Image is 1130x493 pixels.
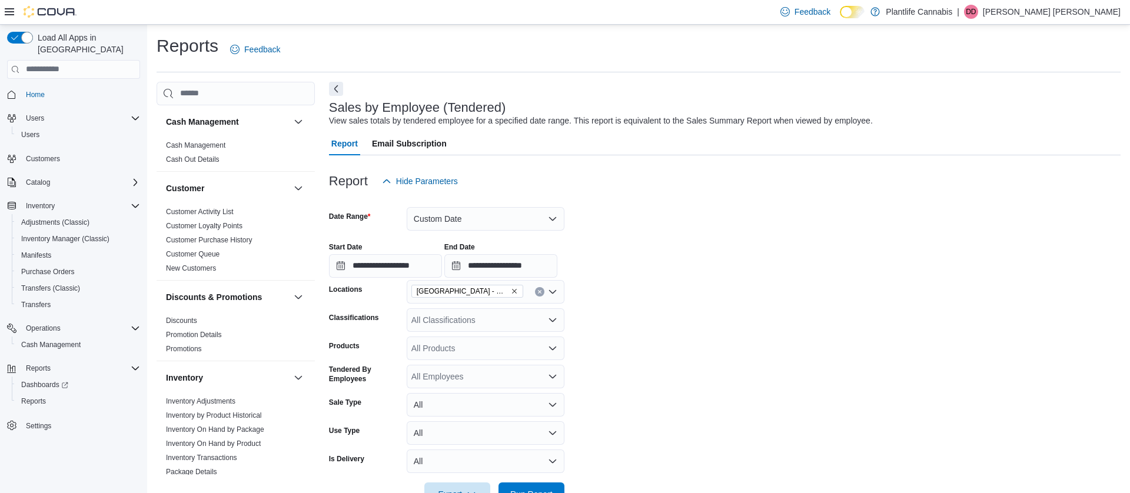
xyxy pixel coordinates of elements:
span: Purchase Orders [21,267,75,277]
h3: Inventory [166,372,203,384]
label: Sale Type [329,398,361,407]
h3: Sales by Employee (Tendered) [329,101,506,115]
button: Next [329,82,343,96]
p: | [957,5,959,19]
button: Customer [166,182,289,194]
span: Report [331,132,358,155]
button: Inventory [166,372,289,384]
span: Inventory Transactions [166,453,237,462]
span: Catalog [26,178,50,187]
h3: Customer [166,182,204,194]
button: Users [12,126,145,143]
span: Operations [26,324,61,333]
button: Cash Management [12,337,145,353]
a: Users [16,128,44,142]
span: Transfers [21,300,51,309]
span: Users [21,130,39,139]
a: Purchase Orders [16,265,79,279]
h3: Discounts & Promotions [166,291,262,303]
button: Adjustments (Classic) [12,214,145,231]
span: [GEOGRAPHIC_DATA] - Dalhousie [417,285,508,297]
label: Start Date [329,242,363,252]
span: Customers [21,151,140,166]
span: Promotions [166,344,202,354]
p: [PERSON_NAME] [PERSON_NAME] [983,5,1121,19]
h3: Report [329,174,368,188]
a: Reports [16,394,51,408]
a: Cash Management [166,141,225,149]
span: Cash Management [21,340,81,349]
span: Reports [21,397,46,406]
label: Date Range [329,212,371,221]
button: Reports [12,393,145,409]
span: Dashboards [16,378,140,392]
button: Catalog [2,174,145,191]
span: Users [26,114,44,123]
input: Press the down key to open a popover containing a calendar. [444,254,557,278]
button: Operations [21,321,65,335]
span: Inventory Manager (Classic) [16,232,140,246]
h1: Reports [157,34,218,58]
span: Users [21,111,140,125]
span: Operations [21,321,140,335]
a: Cash Out Details [166,155,220,164]
button: Discounts & Promotions [166,291,289,303]
button: Hide Parameters [377,169,463,193]
label: Tendered By Employees [329,365,402,384]
button: All [407,393,564,417]
label: Is Delivery [329,454,364,464]
button: Manifests [12,247,145,264]
span: Load All Apps in [GEOGRAPHIC_DATA] [33,32,140,55]
span: Transfers (Classic) [21,284,80,293]
span: DD [966,5,976,19]
a: Discounts [166,317,197,325]
button: Inventory [2,198,145,214]
span: Settings [26,421,51,431]
span: Adjustments (Classic) [16,215,140,229]
button: Purchase Orders [12,264,145,280]
div: Drake Dumont [964,5,978,19]
button: Cash Management [166,116,289,128]
a: Dashboards [16,378,73,392]
button: Transfers [12,297,145,313]
a: Inventory by Product Historical [166,411,262,419]
span: Cash Management [16,338,140,352]
button: Users [21,111,49,125]
span: Reports [26,364,51,373]
a: Package Details [166,468,217,476]
button: Clear input [535,287,544,297]
span: Promotion Details [166,330,222,339]
span: Home [26,90,45,99]
a: Customers [21,152,65,166]
a: Transfers (Classic) [16,281,85,295]
a: Customer Purchase History [166,236,252,244]
a: Settings [21,419,56,433]
span: Catalog [21,175,140,189]
button: Catalog [21,175,55,189]
span: Adjustments (Classic) [21,218,89,227]
a: Promotions [166,345,202,353]
button: Remove Calgary - Dalhousie from selection in this group [511,288,518,295]
a: Inventory On Hand by Package [166,425,264,434]
span: Package Details [166,467,217,477]
button: Reports [21,361,55,375]
button: Customers [2,150,145,167]
span: Users [16,128,140,142]
button: All [407,421,564,445]
span: Feedback [795,6,830,18]
div: Discounts & Promotions [157,314,315,361]
button: Inventory Manager (Classic) [12,231,145,247]
button: Cash Management [291,115,305,129]
div: Customer [157,205,315,280]
p: Plantlife Cannabis [886,5,952,19]
span: Feedback [244,44,280,55]
div: View sales totals by tendered employee for a specified date range. This report is equivalent to t... [329,115,873,127]
a: Inventory Transactions [166,454,237,462]
input: Press the down key to open a popover containing a calendar. [329,254,442,278]
label: Products [329,341,360,351]
span: Customer Activity List [166,207,234,216]
nav: Complex example [7,81,140,465]
button: Open list of options [548,344,557,353]
button: Home [2,86,145,103]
